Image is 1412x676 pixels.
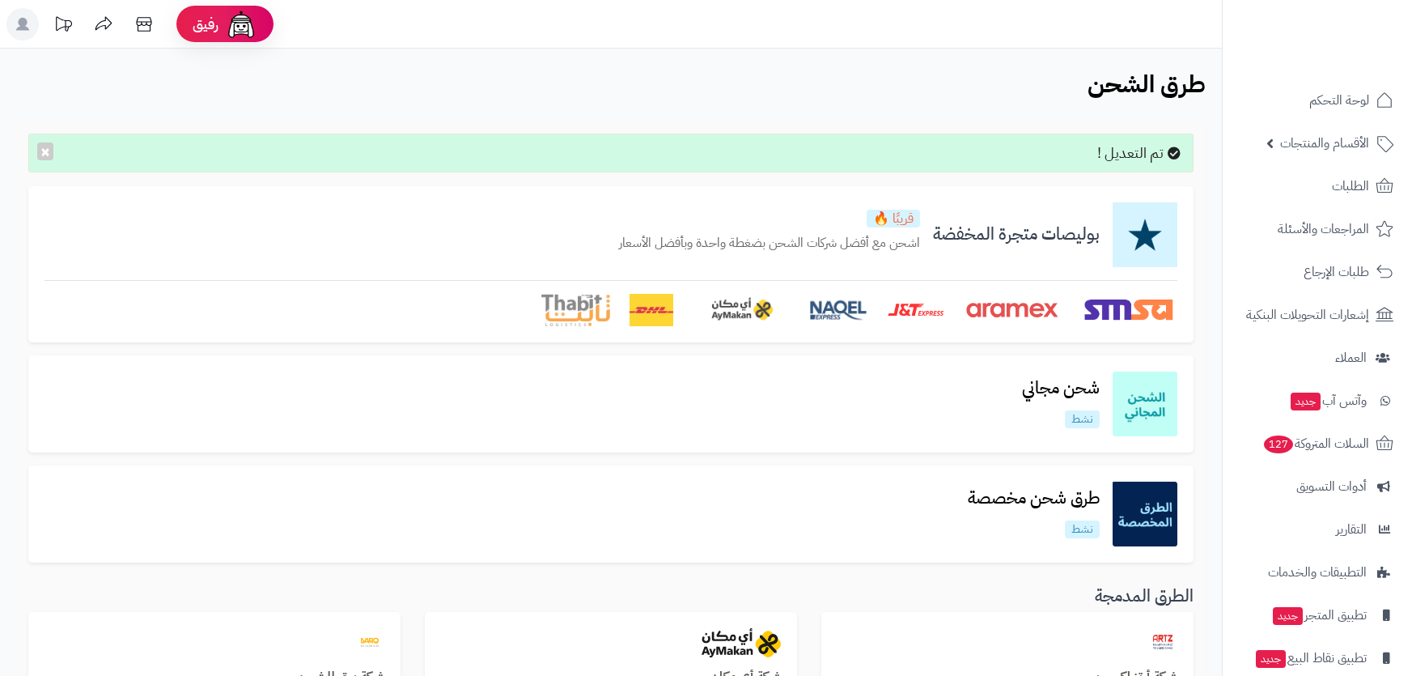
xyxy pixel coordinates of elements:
h3: الطرق المدمجة [28,587,1194,606]
div: تم التعديل ! [28,134,1194,172]
span: تطبيق نقاط البيع [1254,647,1367,670]
span: العملاء [1335,347,1367,369]
a: إشعارات التحويلات البنكية [1232,295,1402,334]
h3: طرق شحن مخصصة [955,489,1113,508]
button: × [37,142,53,160]
p: اشحن مع أفضل شركات الشحن بضغطة واحدة وبأفضل الأسعار [619,234,920,253]
span: السلات المتروكة [1262,432,1369,455]
b: طرق الشحن [1088,66,1206,102]
a: تطبيق المتجرجديد [1232,596,1402,635]
a: طلبات الإرجاع [1232,253,1402,291]
span: وآتس آب [1289,389,1367,412]
span: رفيق [193,15,218,34]
a: التقارير [1232,510,1402,549]
a: طرق شحن مخصصةنشط [955,489,1113,538]
img: artzexpress [1148,628,1177,657]
span: المراجعات والأسئلة [1278,218,1369,240]
h3: بوليصات متجرة المخفضة [920,225,1113,244]
span: جديد [1291,393,1321,410]
p: نشط [1065,410,1100,428]
a: الطلبات [1232,167,1402,206]
h3: شحن مجاني [1009,379,1113,398]
span: أدوات التسويق [1296,475,1367,498]
img: AyMakan [693,294,790,326]
span: تطبيق المتجر [1271,604,1367,627]
img: Aramex [964,294,1061,326]
img: DHL [630,294,672,326]
span: الطلبات [1332,175,1369,198]
span: جديد [1256,650,1286,668]
span: الأقسام والمنتجات [1280,132,1369,155]
span: لوحة التحكم [1309,89,1369,112]
span: التقارير [1336,518,1367,541]
img: Thabit [541,294,610,326]
img: J&T Express [887,294,944,326]
a: العملاء [1232,338,1402,377]
span: إشعارات التحويلات البنكية [1246,304,1369,326]
a: وآتس آبجديد [1232,381,1402,420]
a: أدوات التسويق [1232,467,1402,506]
img: ai-face.png [225,8,257,40]
img: aymakan [702,628,781,657]
a: لوحة التحكم [1232,81,1402,120]
img: barq [355,628,384,657]
a: المراجعات والأسئلة [1232,210,1402,249]
img: Naqel [809,294,867,326]
a: تحديثات المنصة [43,8,83,45]
a: التطبيقات والخدمات [1232,553,1402,592]
span: طلبات الإرجاع [1304,261,1369,283]
span: التطبيقات والخدمات [1268,561,1367,584]
a: شحن مجانينشط [1009,379,1113,428]
a: السلات المتروكة127 [1232,424,1402,463]
span: 127 [1264,436,1293,453]
p: قريبًا 🔥 [867,210,920,227]
p: نشط [1065,521,1100,538]
span: جديد [1273,607,1303,625]
img: SMSA [1080,294,1177,326]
